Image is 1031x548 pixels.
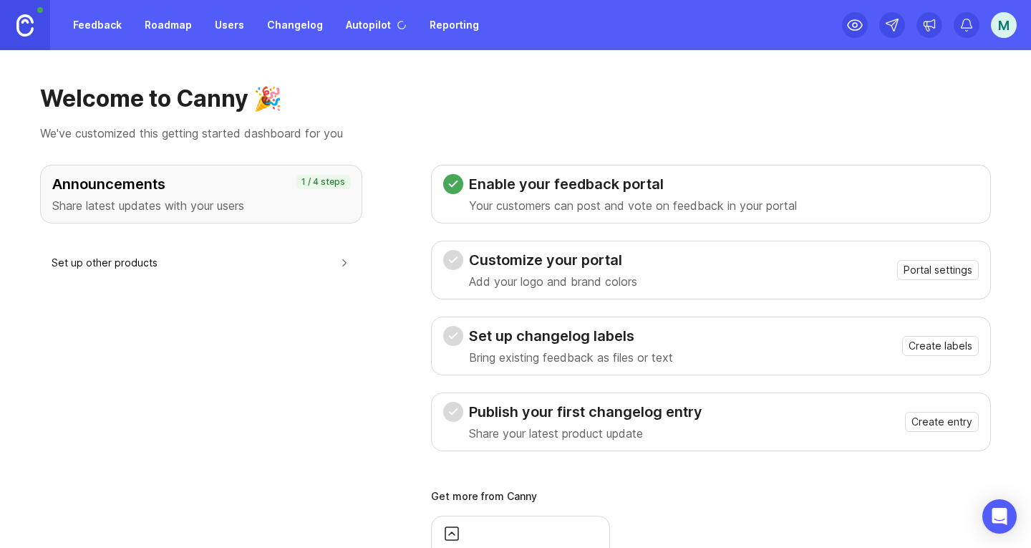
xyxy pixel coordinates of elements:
[991,12,1017,38] button: M
[469,425,702,442] p: Share your latest product update
[16,14,34,37] img: Canny Home
[206,12,253,38] a: Users
[469,326,673,346] h3: Set up changelog labels
[469,197,797,214] p: Your customers can post and vote on feedback in your portal
[52,246,351,279] button: Set up other products
[469,250,637,270] h3: Customize your portal
[469,402,702,422] h3: Publish your first changelog entry
[469,349,673,366] p: Bring existing feedback as files or text
[421,12,488,38] a: Reporting
[982,499,1017,534] div: Open Intercom Messenger
[431,491,991,501] div: Get more from Canny
[905,412,979,432] button: Create entry
[904,263,972,277] span: Portal settings
[40,125,991,142] p: We've customized this getting started dashboard for you
[902,336,979,356] button: Create labels
[911,415,972,429] span: Create entry
[64,12,130,38] a: Feedback
[40,85,991,113] h1: Welcome to Canny 🎉
[897,260,979,280] button: Portal settings
[52,174,350,194] h3: Announcements
[136,12,200,38] a: Roadmap
[337,12,415,38] a: Autopilot
[40,165,362,223] button: AnnouncementsShare latest updates with your users1 / 4 steps
[469,273,637,290] p: Add your logo and brand colors
[52,197,350,214] p: Share latest updates with your users
[301,176,345,188] p: 1 / 4 steps
[258,12,331,38] a: Changelog
[469,174,797,194] h3: Enable your feedback portal
[909,339,972,353] span: Create labels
